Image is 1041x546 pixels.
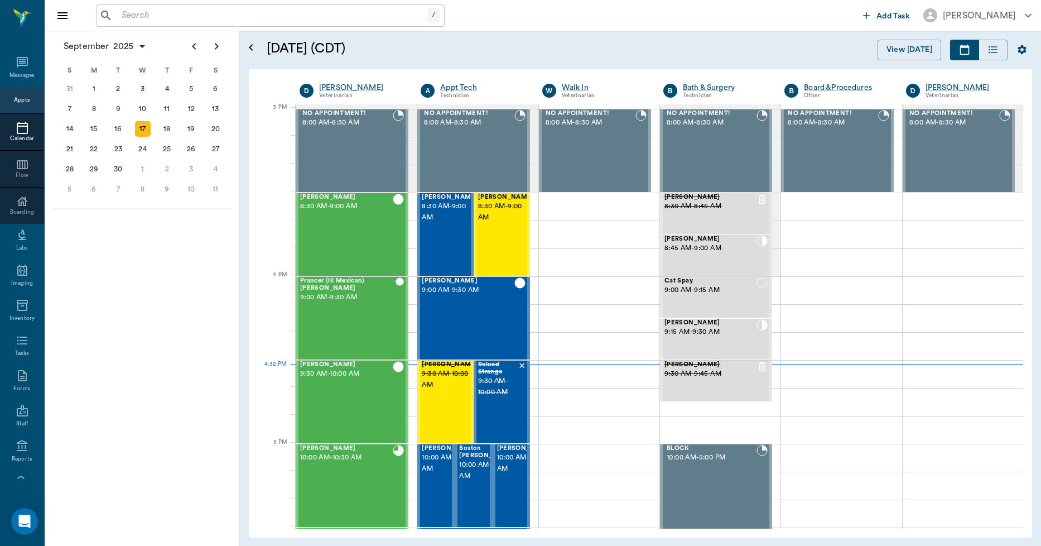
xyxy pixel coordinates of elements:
span: Reload Strange [478,361,518,376]
div: S [203,62,228,79]
span: [PERSON_NAME] [478,194,534,201]
div: B [663,84,677,98]
span: 8:00 AM - 8:30 AM [909,117,999,128]
div: Staff [16,420,28,428]
div: Sunday, September 21, 2025 [62,141,78,157]
input: Search [117,8,427,23]
div: NOT_CONFIRMED, 9:00 AM - 9:15 AM [660,276,772,318]
div: CANCELED, 9:30 AM - 9:45 AM [660,360,772,402]
div: CHECKED_OUT, 9:30 AM - 10:00 AM [296,360,408,444]
span: 9:30 AM - 9:45 AM [664,368,756,380]
div: Today, Wednesday, September 17, 2025 [135,121,151,137]
div: S [57,62,82,79]
div: Friday, September 12, 2025 [184,101,199,117]
div: CHECKED_OUT, 10:00 AM - 10:30 AM [493,444,530,528]
div: CHECKED_OUT, 10:00 AM - 10:30 AM [417,444,455,528]
div: Tuesday, September 9, 2025 [110,101,126,117]
button: View [DATE] [878,40,941,60]
div: Thursday, September 4, 2025 [159,81,175,97]
div: Technician [683,91,768,100]
div: Tuesday, September 23, 2025 [110,141,126,157]
div: Monday, September 29, 2025 [86,161,102,177]
div: Wednesday, October 8, 2025 [135,181,151,197]
div: CHECKED_OUT, 8:30 AM - 9:00 AM [417,193,474,276]
div: Imaging [11,279,33,288]
span: [PERSON_NAME] [300,361,393,368]
button: Previous page [183,35,205,58]
span: [PERSON_NAME] [422,194,478,201]
span: [PERSON_NAME] [664,194,756,201]
a: [PERSON_NAME] [319,82,404,93]
a: Board &Procedures [804,82,889,93]
a: [PERSON_NAME] [926,82,1010,93]
div: Appts [14,96,30,104]
span: 10:00 AM - 10:30 AM [497,452,553,475]
span: 9:30 AM - 10:00 AM [300,368,393,380]
span: 8:00 AM - 8:30 AM [667,117,756,128]
span: [PERSON_NAME] [497,445,553,452]
button: September2025 [58,35,152,58]
div: Friday, September 19, 2025 [184,121,199,137]
a: Walk In [562,82,647,93]
div: Saturday, October 4, 2025 [208,161,223,177]
span: 9:30 AM - 10:00 AM [422,368,478,391]
button: Add Task [859,5,914,26]
span: 10:00 AM - 10:30 AM [300,452,393,463]
div: Sunday, October 5, 2025 [62,181,78,197]
div: BOOKED, 8:00 AM - 8:30 AM [660,109,772,193]
div: D [906,84,920,98]
div: / [427,8,440,23]
div: BOOKED, 8:00 AM - 8:30 AM [903,109,1015,193]
span: 9:30 AM - 10:00 AM [478,376,518,398]
div: 4 PM [258,269,287,297]
div: Thursday, October 9, 2025 [159,181,175,197]
span: [PERSON_NAME] [664,361,756,368]
div: Veterinarian [562,91,647,100]
div: Saturday, October 11, 2025 [208,181,223,197]
div: A [421,84,435,98]
div: BOOKED, 8:00 AM - 8:30 AM [781,109,893,193]
div: Tuesday, September 16, 2025 [110,121,126,137]
div: 5 PM [258,437,287,464]
div: Monday, September 8, 2025 [86,101,102,117]
span: 8:00 AM - 8:30 AM [788,117,878,128]
span: 8:00 AM - 8:30 AM [424,117,514,128]
div: Thursday, September 18, 2025 [159,121,175,137]
div: Wednesday, October 1, 2025 [135,161,151,177]
div: NO_SHOW, 9:30 AM - 10:00 AM [474,360,530,444]
span: [PERSON_NAME] [664,319,756,327]
span: NO APPOINTMENT! [788,110,878,117]
div: T [155,62,179,79]
span: 10:00 AM - 5:00 PM [667,452,756,463]
div: Veterinarian [319,91,404,100]
div: M [82,62,107,79]
span: September [61,39,111,54]
div: Forms [13,385,30,393]
span: [PERSON_NAME] [300,445,393,452]
div: Open Intercom Messenger [11,508,38,535]
span: BLOCK [667,445,756,452]
a: Appt Tech [440,82,525,93]
div: Veterinarian [926,91,1010,100]
div: Thursday, October 2, 2025 [159,161,175,177]
span: Prancer (lil Mexican) [PERSON_NAME] [300,277,396,292]
div: Wednesday, September 3, 2025 [135,81,151,97]
div: Monday, September 22, 2025 [86,141,102,157]
span: NO APPOINTMENT! [667,110,756,117]
div: Sunday, August 31, 2025 [62,81,78,97]
span: 8:30 AM - 9:00 AM [478,201,534,223]
div: CHECKED_OUT, 10:00 AM - 10:30 AM [455,444,492,528]
div: T [106,62,131,79]
div: [PERSON_NAME] [943,9,1016,22]
div: Sunday, September 14, 2025 [62,121,78,137]
div: Saturday, September 27, 2025 [208,141,223,157]
div: Reports [12,455,32,463]
div: Monday, October 6, 2025 [86,181,102,197]
div: Bath & Surgery [683,82,768,93]
div: CHECKED_OUT, 8:30 AM - 9:00 AM [474,193,530,276]
div: BOOKED, 8:00 AM - 8:30 AM [539,109,651,193]
h5: [DATE] (CDT) [267,40,560,58]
